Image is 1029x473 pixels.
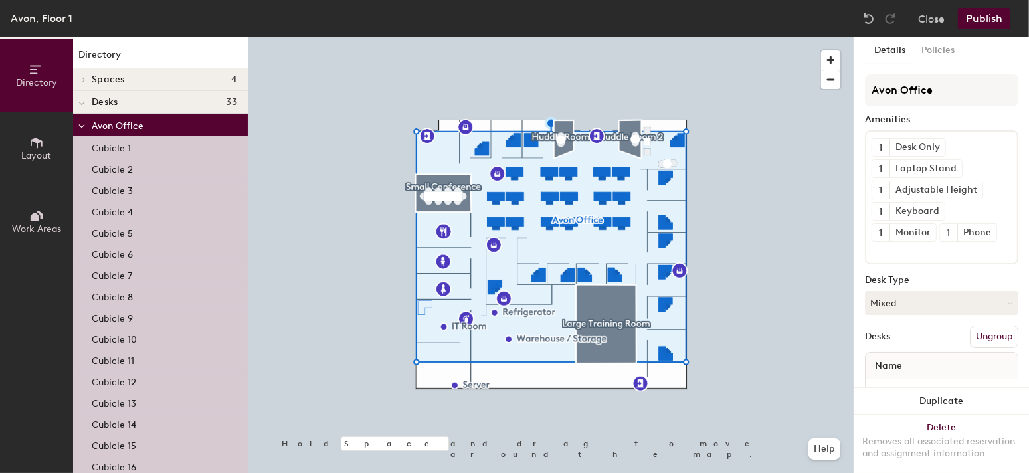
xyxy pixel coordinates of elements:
[92,97,118,108] span: Desks
[16,77,57,88] span: Directory
[880,183,883,197] span: 1
[865,275,1018,286] div: Desk Type
[947,226,951,240] span: 1
[92,330,137,345] p: Cubicle 10
[92,373,136,388] p: Cubicle 12
[868,383,1015,402] input: Unnamed desk
[880,226,883,240] span: 1
[889,139,945,156] div: Desk Only
[73,48,248,68] h1: Directory
[880,205,883,219] span: 1
[92,245,133,260] p: Cubicle 6
[92,139,131,154] p: Cubicle 1
[92,458,136,473] p: Cubicle 16
[880,162,883,176] span: 1
[92,436,136,452] p: Cubicle 15
[970,326,1018,348] button: Ungroup
[92,309,133,324] p: Cubicle 9
[92,160,133,175] p: Cubicle 2
[92,266,132,282] p: Cubicle 7
[866,37,913,64] button: Details
[889,181,982,199] div: Adjustable Height
[913,37,963,64] button: Policies
[884,12,897,25] img: Redo
[889,203,945,220] div: Keyboard
[872,139,889,156] button: 1
[808,438,840,460] button: Help
[872,181,889,199] button: 1
[92,415,136,430] p: Cubicle 14
[22,150,52,161] span: Layout
[862,12,876,25] img: Undo
[231,74,237,85] span: 4
[872,160,889,177] button: 1
[92,181,133,197] p: Cubicle 3
[880,141,883,155] span: 1
[865,114,1018,125] div: Amenities
[868,354,909,378] span: Name
[889,160,962,177] div: Laptop Stand
[872,224,889,241] button: 1
[940,224,957,241] button: 1
[92,203,133,218] p: Cubicle 4
[92,224,133,239] p: Cubicle 5
[854,388,1029,415] button: Duplicate
[958,8,1010,29] button: Publish
[92,288,133,303] p: Cubicle 8
[865,331,890,342] div: Desks
[11,10,72,27] div: Avon, Floor 1
[92,120,143,132] span: Avon Office
[12,223,61,235] span: Work Areas
[226,97,237,108] span: 33
[865,291,1018,315] button: Mixed
[872,203,889,220] button: 1
[889,224,936,241] div: Monitor
[854,415,1029,473] button: DeleteRemoves all associated reservation and assignment information
[957,224,996,241] div: Phone
[92,394,136,409] p: Cubicle 13
[92,351,134,367] p: Cubicle 11
[862,436,1021,460] div: Removes all associated reservation and assignment information
[918,8,945,29] button: Close
[92,74,125,85] span: Spaces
